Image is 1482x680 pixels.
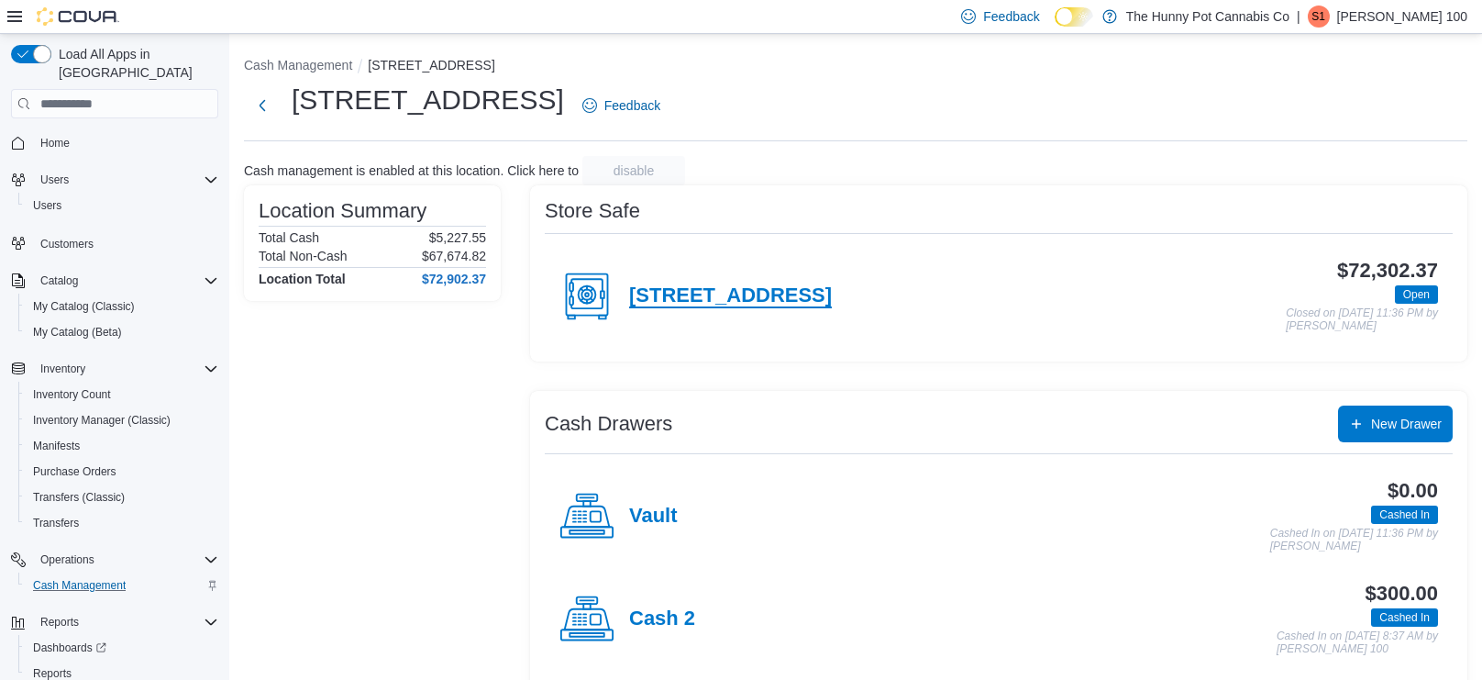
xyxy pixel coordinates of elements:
[629,505,678,529] h4: Vault
[259,249,348,263] h6: Total Non-Cash
[4,268,226,294] button: Catalog
[18,510,226,536] button: Transfers
[18,382,226,407] button: Inventory Count
[33,464,116,479] span: Purchase Orders
[26,574,133,596] a: Cash Management
[545,413,672,435] h3: Cash Drawers
[244,87,281,124] button: Next
[26,574,218,596] span: Cash Management
[4,609,226,635] button: Reports
[26,512,86,534] a: Transfers
[26,637,114,659] a: Dashboards
[33,198,61,213] span: Users
[33,233,101,255] a: Customers
[1371,506,1438,524] span: Cashed In
[368,58,494,72] button: [STREET_ADDRESS]
[244,56,1467,78] nav: An example of EuiBreadcrumbs
[18,294,226,319] button: My Catalog (Classic)
[26,321,129,343] a: My Catalog (Beta)
[33,641,106,655] span: Dashboards
[18,433,226,459] button: Manifests
[40,362,85,376] span: Inventory
[18,193,226,218] button: Users
[1055,7,1093,27] input: Dark Mode
[614,162,654,180] span: disable
[1311,6,1325,28] span: S1
[33,231,218,254] span: Customers
[1277,630,1438,655] p: Cashed In on [DATE] 8:37 AM by [PERSON_NAME] 100
[1379,507,1430,523] span: Cashed In
[4,229,226,256] button: Customers
[33,169,218,191] span: Users
[18,485,226,510] button: Transfers (Classic)
[26,195,69,217] a: Users
[1308,6,1330,28] div: Sarah 100
[40,136,70,150] span: Home
[1270,528,1438,552] p: Cashed In on [DATE] 11:36 PM by [PERSON_NAME]
[1388,480,1438,502] h3: $0.00
[26,461,218,483] span: Purchase Orders
[33,270,218,292] span: Catalog
[26,409,218,431] span: Inventory Manager (Classic)
[1403,286,1430,303] span: Open
[629,608,695,631] h4: Cash 2
[1371,608,1438,627] span: Cashed In
[40,237,94,251] span: Customers
[18,635,226,661] a: Dashboards
[18,573,226,598] button: Cash Management
[259,230,319,245] h6: Total Cash
[26,384,218,406] span: Inventory Count
[26,195,218,217] span: Users
[429,230,486,245] p: $5,227.55
[4,356,226,382] button: Inventory
[1286,307,1438,332] p: Closed on [DATE] 11:36 PM by [PERSON_NAME]
[629,284,832,308] h4: [STREET_ADDRESS]
[1055,27,1056,28] span: Dark Mode
[33,387,111,402] span: Inventory Count
[1379,609,1430,626] span: Cashed In
[33,270,85,292] button: Catalog
[604,96,660,115] span: Feedback
[51,45,218,82] span: Load All Apps in [GEOGRAPHIC_DATA]
[33,358,218,380] span: Inventory
[259,200,426,222] h3: Location Summary
[33,132,77,154] a: Home
[40,273,78,288] span: Catalog
[26,637,218,659] span: Dashboards
[26,512,218,534] span: Transfers
[575,87,668,124] a: Feedback
[33,611,218,633] span: Reports
[1395,285,1438,304] span: Open
[1126,6,1289,28] p: The Hunny Pot Cannabis Co
[1366,583,1438,605] h3: $300.00
[26,486,132,508] a: Transfers (Classic)
[26,435,218,457] span: Manifests
[33,439,80,453] span: Manifests
[33,516,79,530] span: Transfers
[259,272,346,286] h4: Location Total
[37,7,119,26] img: Cova
[1337,260,1438,282] h3: $72,302.37
[1337,6,1467,28] p: [PERSON_NAME] 100
[33,549,102,571] button: Operations
[983,7,1039,26] span: Feedback
[33,169,76,191] button: Users
[4,167,226,193] button: Users
[1338,406,1453,442] button: New Drawer
[40,552,94,567] span: Operations
[18,459,226,485] button: Purchase Orders
[26,409,178,431] a: Inventory Manager (Classic)
[26,295,218,318] span: My Catalog (Classic)
[1297,6,1300,28] p: |
[26,486,218,508] span: Transfers (Classic)
[26,384,118,406] a: Inventory Count
[18,407,226,433] button: Inventory Manager (Classic)
[40,615,79,630] span: Reports
[33,299,135,314] span: My Catalog (Classic)
[244,58,352,72] button: Cash Management
[33,578,126,593] span: Cash Management
[1371,415,1442,433] span: New Drawer
[33,358,93,380] button: Inventory
[4,547,226,573] button: Operations
[26,295,142,318] a: My Catalog (Classic)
